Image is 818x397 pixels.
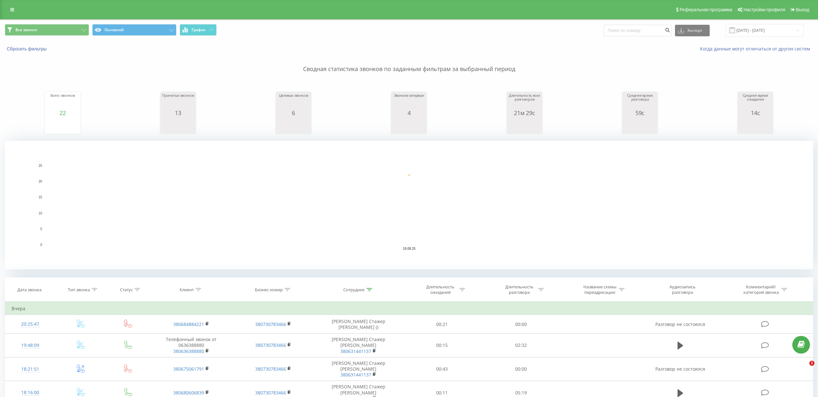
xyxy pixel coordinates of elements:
td: [PERSON_NAME] Стажер [PERSON_NAME] [314,334,403,357]
div: Длительность всех разговоров [508,94,541,110]
td: [PERSON_NAME] Стажер [PERSON_NAME] [314,357,403,381]
button: График [180,24,217,36]
div: Целевых звонков [277,94,310,110]
text: 25 [39,164,42,167]
td: [PERSON_NAME] Стажер [PERSON_NAME] () [314,315,403,334]
span: Реферальная программа [679,7,732,12]
td: Вчера [5,302,813,315]
div: Длительность разговора [502,284,536,295]
div: Статус [120,287,133,293]
div: Тип звонка [68,287,90,293]
td: 00:43 [403,357,481,381]
a: 380730783466 [255,390,286,396]
a: 380675061791 [173,366,204,372]
td: 02:32 [481,334,560,357]
div: 6 [277,110,310,116]
a: 380730783466 [255,321,286,327]
iframe: Intercom live chat [796,361,812,376]
a: 380684884221 [173,321,204,327]
a: 380730783466 [255,342,286,348]
div: Длительность ожидания [423,284,458,295]
svg: A chart. [277,116,310,135]
div: Дата звонка [17,287,41,293]
div: Принятых звонков [162,94,194,110]
svg: A chart. [393,116,425,135]
div: Клиент [180,287,194,293]
a: 380631441137 [340,348,371,354]
div: Всего звонков [47,94,79,110]
span: 1 [809,361,814,366]
div: 13 [162,110,194,116]
div: 14с [739,110,771,116]
svg: A chart. [5,141,813,269]
div: Звонили впервые [393,94,425,110]
span: Разговор не состоялся [655,321,705,327]
div: 4 [393,110,425,116]
text: 19.08.25 [403,247,416,250]
text: 15 [39,196,42,199]
p: Сводная статистика звонков по заданным фильтрам за выбранный период [5,52,813,73]
a: Когда данные могут отличаться от других систем [700,46,813,52]
text: 0 [40,243,42,247]
button: Все звонки [5,24,89,36]
a: 380636388880 [173,348,204,354]
span: Выход [796,7,809,12]
td: Телефонный звонок от 0636388880 [150,334,232,357]
span: Настройки профиля [743,7,785,12]
div: Бизнес номер [255,287,283,293]
span: График [192,28,206,32]
span: Все звонки [15,27,37,32]
button: Основной [92,24,176,36]
a: 380631441137 [340,372,371,378]
svg: A chart. [508,116,541,135]
input: Поиск по номеру [604,25,672,36]
div: Аудиозапись разговора [661,284,703,295]
td: 00:21 [403,315,481,334]
text: 5 [40,227,42,231]
div: Сотрудник [343,287,365,293]
div: Среднее время ожидания [739,94,771,110]
div: Среднее время разговора [624,94,656,110]
div: 59с [624,110,656,116]
div: 19:48:09 [12,339,49,352]
svg: A chart. [624,116,656,135]
td: 00:00 [481,315,560,334]
button: Экспорт [675,25,710,36]
td: 00:15 [403,334,481,357]
button: Сбросить фильтры [5,46,50,52]
div: 18:21:51 [12,363,49,375]
span: Разговор не состоялся [655,366,705,372]
svg: A chart. [47,116,79,135]
div: Название схемы переадресации [583,284,617,295]
text: 20 [39,180,42,183]
div: 20:25:47 [12,318,49,330]
svg: A chart. [162,116,194,135]
a: 380680606839 [173,390,204,396]
a: 380730783466 [255,366,286,372]
div: Комментарий/категория звонка [742,284,780,295]
svg: A chart. [739,116,771,135]
td: 00:00 [481,357,560,381]
text: 10 [39,212,42,215]
div: 21м 29с [508,110,541,116]
div: 22 [47,110,79,116]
